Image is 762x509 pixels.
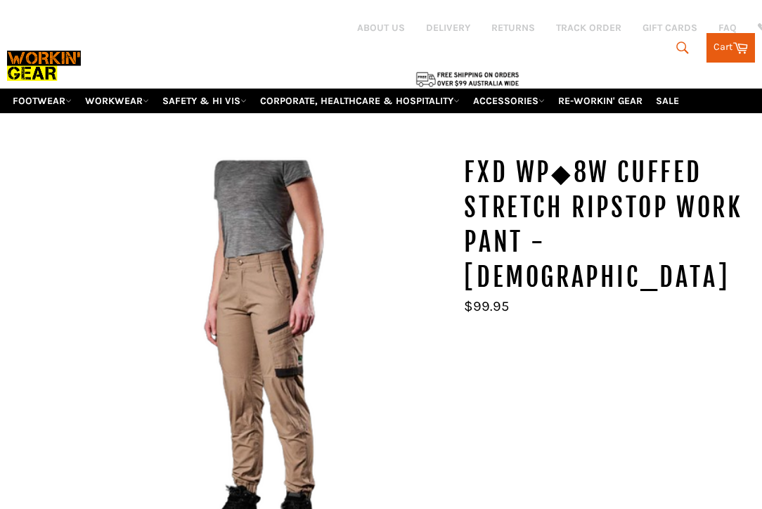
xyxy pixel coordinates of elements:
a: ACCESSORIES [467,89,550,113]
img: Workin Gear leaders in Workwear, Safety Boots, PPE, Uniforms. Australia's No.1 in Workwear [7,46,81,86]
a: CORPORATE, HEALTHCARE & HOSPITALITY [254,89,465,113]
a: RETURNS [491,21,535,34]
a: DELIVERY [426,21,470,34]
a: SAFETY & HI VIS [157,89,252,113]
a: FOOTWEAR [7,89,77,113]
a: RE-WORKIN' GEAR [553,89,648,113]
img: Flat $9.95 shipping Australia wide [415,70,520,88]
a: ABOUT US [357,21,405,34]
span: $99.95 [464,298,509,314]
h1: FXD WP◆8W Cuffed Stretch Ripstop Work Pant - [DEMOGRAPHIC_DATA] [464,155,755,295]
a: WORKWEAR [79,89,155,113]
a: FAQ [718,21,737,34]
a: SALE [650,89,685,113]
a: GIFT CARDS [642,21,697,34]
a: TRACK ORDER [556,21,621,34]
a: Cart [706,33,755,63]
